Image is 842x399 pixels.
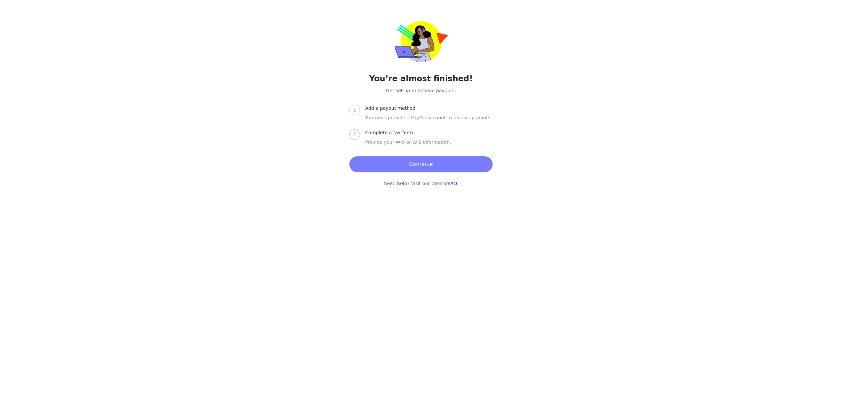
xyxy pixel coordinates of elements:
span: 2 [353,131,356,138]
span: 1 [353,107,356,113]
p: Need help? Visit our creator . [314,180,529,187]
p: Get set up to receive payouts. [314,87,529,94]
div: You must provide a PayPal account to receive payouts. [365,114,493,129]
h2: You’re almost finished! [314,73,529,85]
div: Add a payout method [365,105,421,112]
a: FAQ [448,181,457,186]
button: Continue [349,156,493,172]
div: Complete a tax form [365,129,418,136]
div: Provide your W-9 or W-8 information. [365,139,493,154]
img: trolley-payout-onboarding.png [395,21,448,62]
